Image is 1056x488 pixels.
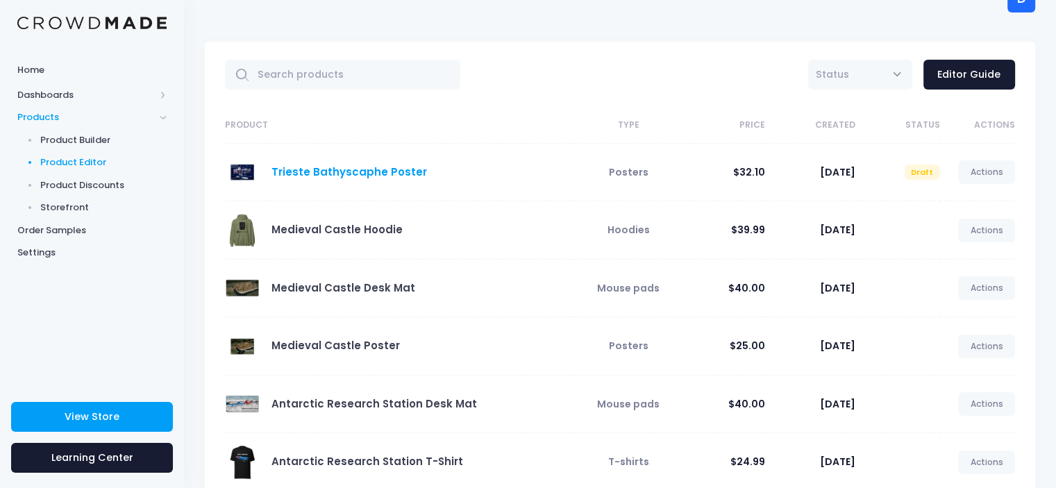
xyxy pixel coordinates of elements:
[65,410,119,423] span: View Store
[923,60,1015,90] a: Editor Guide
[905,165,940,180] span: Draft
[225,108,570,144] th: Product: activate to sort column ascending
[940,108,1015,144] th: Actions: activate to sort column ascending
[765,108,855,144] th: Created: activate to sort column ascending
[958,160,1015,184] a: Actions
[597,281,660,295] span: Mouse pads
[40,178,167,192] span: Product Discounts
[680,108,765,144] th: Price: activate to sort column ascending
[17,246,167,260] span: Settings
[11,402,173,432] a: View Store
[820,397,855,411] span: [DATE]
[820,281,855,295] span: [DATE]
[570,108,680,144] th: Type: activate to sort column ascending
[958,335,1015,358] a: Actions
[608,455,649,469] span: T-shirts
[816,67,849,81] span: Status
[820,455,855,469] span: [DATE]
[607,223,650,237] span: Hoodies
[225,60,460,90] input: Search products
[271,338,400,353] a: Medieval Castle Poster
[11,443,173,473] a: Learning Center
[958,392,1015,416] a: Actions
[730,339,765,353] span: $25.00
[609,165,648,179] span: Posters
[271,165,427,179] a: Trieste Bathyscaphe Poster
[958,451,1015,474] a: Actions
[271,396,477,411] a: Antarctic Research Station Desk Mat
[820,165,855,179] span: [DATE]
[820,339,855,353] span: [DATE]
[855,108,940,144] th: Status: activate to sort column ascending
[730,455,765,469] span: $24.99
[271,280,415,295] a: Medieval Castle Desk Mat
[17,110,155,124] span: Products
[271,222,403,237] a: Medieval Castle Hoodie
[731,223,765,237] span: $39.99
[609,339,648,353] span: Posters
[40,155,167,169] span: Product Editor
[733,165,765,179] span: $32.10
[271,454,463,469] a: Antarctic Research Station T-Shirt
[728,281,765,295] span: $40.00
[51,451,133,464] span: Learning Center
[958,219,1015,242] a: Actions
[17,224,167,237] span: Order Samples
[728,397,765,411] span: $40.00
[820,223,855,237] span: [DATE]
[958,276,1015,300] a: Actions
[40,133,167,147] span: Product Builder
[597,397,660,411] span: Mouse pads
[17,63,167,77] span: Home
[808,60,912,90] span: Status
[40,201,167,214] span: Storefront
[17,88,155,102] span: Dashboards
[17,17,167,30] img: Logo
[816,67,849,82] span: Status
